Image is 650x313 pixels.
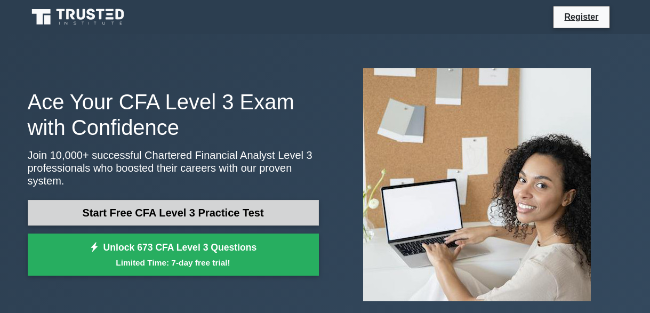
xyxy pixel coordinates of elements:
[28,149,319,187] p: Join 10,000+ successful Chartered Financial Analyst Level 3 professionals who boosted their caree...
[28,234,319,276] a: Unlock 673 CFA Level 3 QuestionsLimited Time: 7-day free trial!
[41,256,306,269] small: Limited Time: 7-day free trial!
[28,89,319,140] h1: Ace Your CFA Level 3 Exam with Confidence
[28,200,319,226] a: Start Free CFA Level 3 Practice Test
[558,10,605,23] a: Register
